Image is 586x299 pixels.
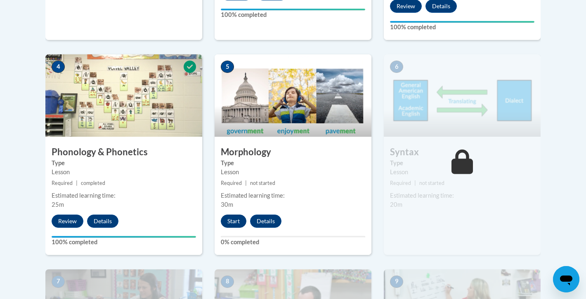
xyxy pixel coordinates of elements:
label: 0% completed [221,238,365,247]
label: 100% completed [221,10,365,19]
img: Course Image [215,54,371,137]
span: | [414,180,416,186]
span: 20m [390,201,402,208]
span: 6 [390,61,403,73]
div: Your progress [390,21,534,23]
span: not started [250,180,275,186]
div: Your progress [52,236,196,238]
div: Estimated learning time: [390,191,534,200]
button: Details [250,215,281,228]
button: Start [221,215,246,228]
div: Estimated learning time: [221,191,365,200]
button: Review [52,215,83,228]
span: 8 [221,276,234,288]
span: Required [221,180,242,186]
span: 9 [390,276,403,288]
label: 100% completed [52,238,196,247]
span: completed [81,180,105,186]
span: | [245,180,247,186]
label: 100% completed [390,23,534,32]
h3: Syntax [384,146,541,159]
div: Lesson [52,168,196,177]
span: Required [390,180,411,186]
span: 30m [221,201,233,208]
span: 7 [52,276,65,288]
label: Type [52,159,196,168]
span: 4 [52,61,65,73]
div: Lesson [221,168,365,177]
span: 5 [221,61,234,73]
iframe: Button to launch messaging window [553,266,579,292]
label: Type [221,159,365,168]
label: Type [390,159,534,168]
div: Lesson [390,168,534,177]
div: Your progress [221,9,365,10]
h3: Morphology [215,146,371,159]
div: Estimated learning time: [52,191,196,200]
img: Course Image [45,54,202,137]
h3: Phonology & Phonetics [45,146,202,159]
span: Required [52,180,73,186]
span: not started [419,180,444,186]
span: 25m [52,201,64,208]
span: | [76,180,78,186]
img: Course Image [384,54,541,137]
button: Details [87,215,118,228]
